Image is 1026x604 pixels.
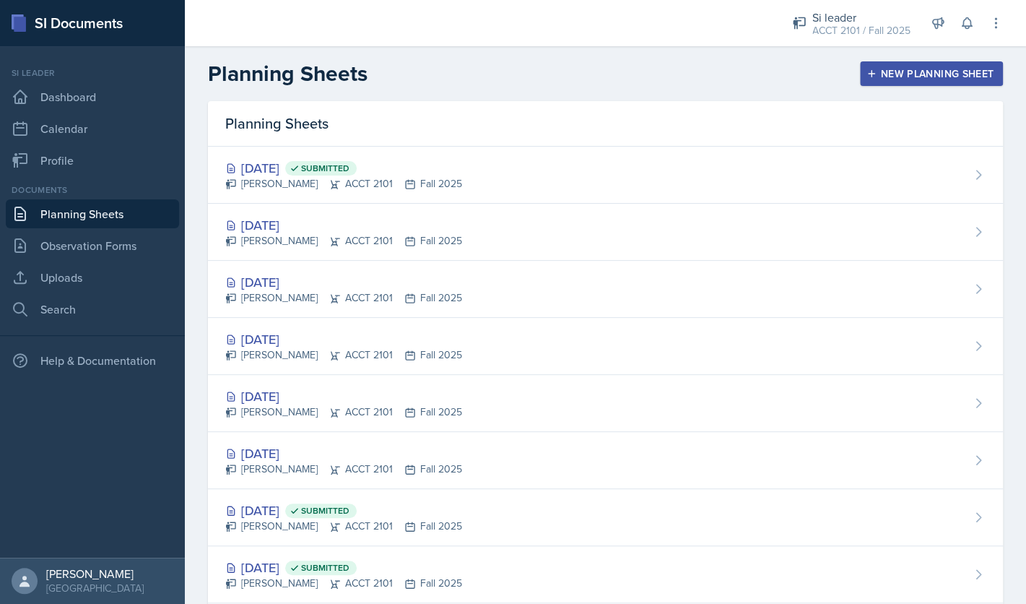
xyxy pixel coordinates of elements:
[6,66,179,79] div: Si leader
[208,546,1003,603] a: [DATE] Submitted [PERSON_NAME]ACCT 2101Fall 2025
[225,387,462,406] div: [DATE]
[225,405,462,420] div: [PERSON_NAME] ACCT 2101 Fall 2025
[812,9,910,26] div: Si leader
[208,318,1003,375] a: [DATE] [PERSON_NAME]ACCT 2101Fall 2025
[208,261,1003,318] a: [DATE] [PERSON_NAME]ACCT 2101Fall 2025
[225,233,462,249] div: [PERSON_NAME] ACCT 2101 Fall 2025
[208,432,1003,489] a: [DATE] [PERSON_NAME]ACCT 2101Fall 2025
[6,184,179,197] div: Documents
[225,176,462,191] div: [PERSON_NAME] ACCT 2101 Fall 2025
[225,272,462,292] div: [DATE]
[301,505,349,517] span: Submitted
[301,562,349,574] span: Submitted
[860,61,1003,86] button: New Planning Sheet
[208,61,368,87] h2: Planning Sheets
[6,82,179,111] a: Dashboard
[225,158,462,178] div: [DATE]
[208,489,1003,546] a: [DATE] Submitted [PERSON_NAME]ACCT 2101Fall 2025
[225,215,462,235] div: [DATE]
[812,23,910,38] div: ACCT 2101 / Fall 2025
[6,146,179,175] a: Profile
[208,375,1003,432] a: [DATE] [PERSON_NAME]ACCT 2101Fall 2025
[301,163,349,174] span: Submitted
[6,346,179,375] div: Help & Documentation
[6,263,179,292] a: Uploads
[6,114,179,143] a: Calendar
[225,576,462,591] div: [PERSON_NAME] ACCT 2101 Fall 2025
[225,519,462,534] div: [PERSON_NAME] ACCT 2101 Fall 2025
[208,101,1003,147] div: Planning Sheets
[225,558,462,577] div: [DATE]
[869,68,994,79] div: New Planning Sheet
[6,199,179,228] a: Planning Sheets
[225,501,462,520] div: [DATE]
[208,204,1003,261] a: [DATE] [PERSON_NAME]ACCT 2101Fall 2025
[6,295,179,324] a: Search
[225,329,462,349] div: [DATE]
[208,147,1003,204] a: [DATE] Submitted [PERSON_NAME]ACCT 2101Fall 2025
[46,566,144,581] div: [PERSON_NAME]
[225,290,462,306] div: [PERSON_NAME] ACCT 2101 Fall 2025
[225,348,462,363] div: [PERSON_NAME] ACCT 2101 Fall 2025
[46,581,144,595] div: [GEOGRAPHIC_DATA]
[225,444,462,463] div: [DATE]
[6,231,179,260] a: Observation Forms
[225,462,462,477] div: [PERSON_NAME] ACCT 2101 Fall 2025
